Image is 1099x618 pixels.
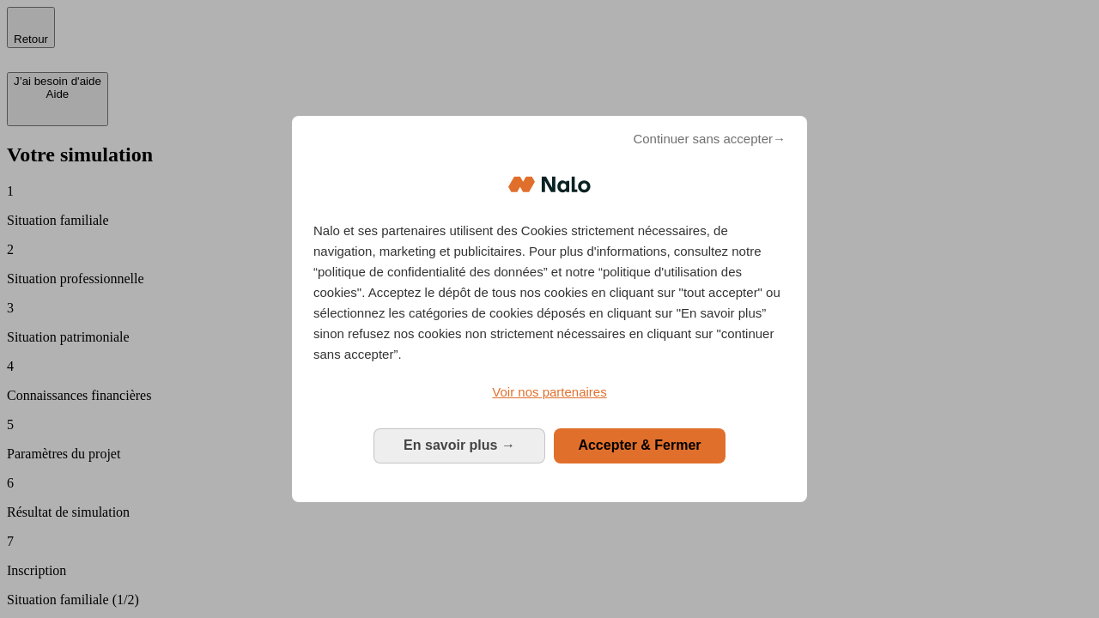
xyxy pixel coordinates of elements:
[373,428,545,463] button: En savoir plus: Configurer vos consentements
[313,221,786,365] p: Nalo et ses partenaires utilisent des Cookies strictement nécessaires, de navigation, marketing e...
[508,159,591,210] img: Logo
[313,382,786,403] a: Voir nos partenaires
[554,428,726,463] button: Accepter & Fermer: Accepter notre traitement des données et fermer
[292,116,807,501] div: Bienvenue chez Nalo Gestion du consentement
[578,438,701,452] span: Accepter & Fermer
[492,385,606,399] span: Voir nos partenaires
[404,438,515,452] span: En savoir plus →
[633,129,786,149] span: Continuer sans accepter→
